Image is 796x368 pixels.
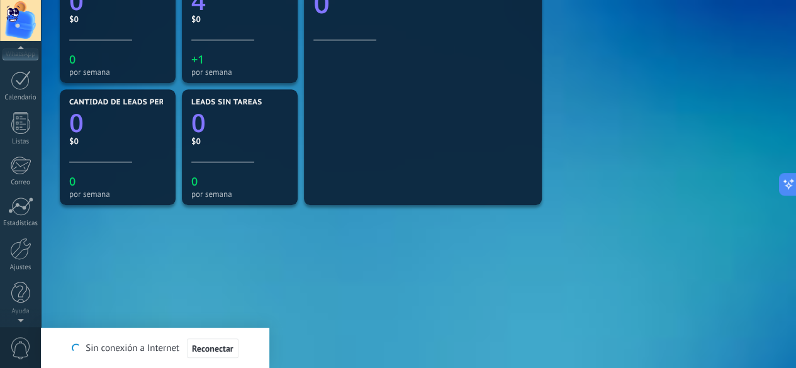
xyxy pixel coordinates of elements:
[69,136,166,147] div: $0
[69,189,166,199] div: por semana
[3,308,39,316] div: Ayuda
[191,105,288,140] a: 0
[191,136,288,147] div: $0
[187,338,238,359] button: Reconectar
[191,174,198,189] text: 0
[69,105,166,140] a: 0
[69,52,76,67] text: 0
[3,264,39,272] div: Ajustes
[191,67,288,77] div: por semana
[69,67,166,77] div: por semana
[3,138,39,146] div: Listas
[191,98,262,107] span: Leads sin tareas
[3,94,39,102] div: Calendario
[69,98,189,107] span: Cantidad de leads perdidos
[69,105,84,140] text: 0
[69,174,76,189] text: 0
[191,105,206,140] text: 0
[69,14,166,25] div: $0
[192,344,233,353] span: Reconectar
[72,338,238,359] div: Sin conexión a Internet
[191,52,205,67] text: +1
[3,179,39,187] div: Correo
[3,220,39,228] div: Estadísticas
[191,189,288,199] div: por semana
[191,14,288,25] div: $0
